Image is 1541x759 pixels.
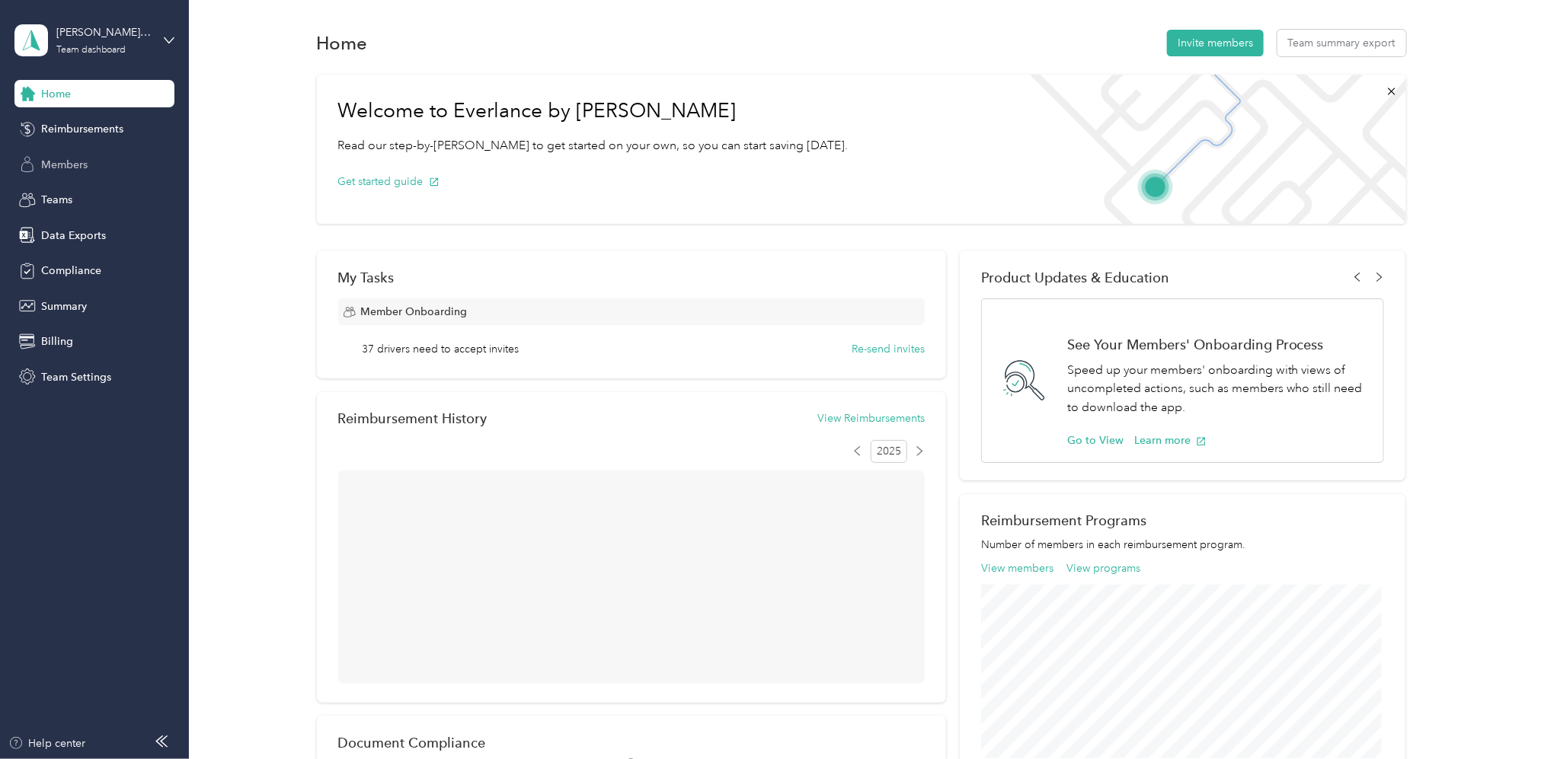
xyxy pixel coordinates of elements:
span: Data Exports [41,228,106,244]
p: Number of members in each reimbursement program. [981,537,1385,553]
img: Welcome to everlance [1015,75,1405,224]
span: Reimbursements [41,121,123,137]
span: Team Settings [41,369,111,385]
button: Learn more [1134,432,1207,448]
span: Teams [41,192,72,208]
button: View members [981,560,1053,576]
span: Summary [41,298,87,314]
button: View Reimbursements [817,410,925,426]
span: Member Onboarding [361,304,468,320]
button: Re-send invites [852,341,925,357]
p: Speed up your members' onboarding with views of uncompleted actions, such as members who still ne... [1067,361,1368,417]
h2: Document Compliance [338,735,486,751]
span: Product Updates & Education [981,269,1169,285]
div: Team dashboard [56,46,126,55]
h2: Reimbursement Programs [981,512,1385,528]
button: Go to View [1067,432,1124,448]
button: View programs [1066,560,1140,576]
span: Compliance [41,263,101,279]
p: Read our step-by-[PERSON_NAME] to get started on your own, so you can start saving [DATE]. [338,136,849,155]
span: Members [41,157,88,173]
iframe: Everlance-gr Chat Button Frame [1456,674,1541,759]
span: 37 drivers need to accept invites [362,341,519,357]
span: 2025 [871,440,907,463]
span: Billing [41,333,73,349]
button: Invite members [1167,30,1264,56]
div: My Tasks [338,269,926,285]
div: [PERSON_NAME] [GEOGRAPHIC_DATA] [56,24,152,40]
h2: Reimbursement History [338,410,488,426]
button: Team summary export [1277,30,1406,56]
button: Help center [8,735,86,751]
button: Get started guide [338,174,440,190]
h1: Home [317,35,368,51]
h1: See Your Members' Onboarding Process [1067,336,1368,352]
h1: Welcome to Everlance by [PERSON_NAME] [338,99,849,123]
span: Home [41,86,71,102]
